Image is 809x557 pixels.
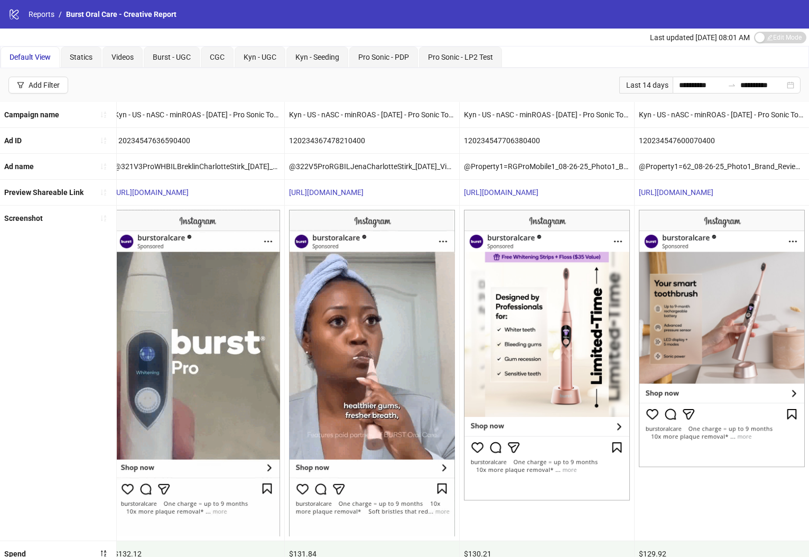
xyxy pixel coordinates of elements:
div: 120234367478210400 [285,128,459,153]
div: @322V5ProRGBILJenaCharlotteStirk_[DATE]_Video1_Brand_Testimonial_ProSonicToothBrush_BurstOralCare... [285,154,459,179]
div: Kyn - US - nASC - minROAS - [DATE] - Pro Sonic Toothbrush - PDP [285,102,459,127]
a: [URL][DOMAIN_NAME] [114,188,189,197]
img: Screenshot 120234367478210400 [289,210,455,536]
div: Kyn - US - nASC - minROAS - [DATE] - Pro Sonic Toothbrush - PDP [635,102,809,127]
div: Kyn - US - nASC - minROAS - [DATE] - Pro Sonic Toothbrush - LP2 [460,102,634,127]
b: Campaign name [4,110,59,119]
img: Screenshot 120234547636590400 [114,210,280,536]
div: 120234547600070400 [635,128,809,153]
span: to [728,81,736,89]
div: @321V3ProWHBILBreklinCharlotteStirk_[DATE]_Video1_Brand_Testimonial_ProSonicToothBrush_BurstOralC... [110,154,284,179]
div: @Property1=RGProMobile1_08-26-25_Photo1_Brand_Review_ProSonicToothbrush_BurstOralCare_ [460,154,634,179]
span: sort-ascending [100,111,107,118]
b: Ad name [4,162,34,171]
span: sort-ascending [100,163,107,170]
span: sort-ascending [100,137,107,144]
span: sort-ascending [100,215,107,222]
span: Statics [70,53,92,61]
button: Add Filter [8,77,68,94]
a: Reports [26,8,57,20]
span: sort-descending [100,550,107,557]
span: Burst Oral Care - Creative Report [66,10,176,18]
b: Screenshot [4,214,43,222]
li: / [59,8,62,20]
div: Kyn - US - nASC - minROAS - [DATE] - Pro Sonic Toothbrush - PDP [110,102,284,127]
div: Add Filter [29,81,60,89]
a: [URL][DOMAIN_NAME] [289,188,364,197]
span: Default View [10,53,51,61]
span: Videos [111,53,134,61]
div: 120234547706380400 [460,128,634,153]
a: [URL][DOMAIN_NAME] [639,188,713,197]
span: Burst - UGC [153,53,191,61]
span: CGC [210,53,225,61]
a: [URL][DOMAIN_NAME] [464,188,538,197]
span: filter [17,81,24,89]
span: Pro Sonic - LP2 Test [428,53,493,61]
span: Kyn - Seeding [295,53,339,61]
div: @Property1=62_08-26-25_Photo1_Brand_Review_ProSonicToothbrush_BurstOralCare_ [635,154,809,179]
img: Screenshot 120234547706380400 [464,210,630,500]
b: Ad ID [4,136,22,145]
div: 120234547636590400 [110,128,284,153]
img: Screenshot 120234547600070400 [639,210,805,467]
span: swap-right [728,81,736,89]
b: Preview Shareable Link [4,188,83,197]
span: Kyn - UGC [244,53,276,61]
span: Pro Sonic - PDP [358,53,409,61]
span: sort-ascending [100,189,107,196]
span: Last updated [DATE] 08:01 AM [650,33,750,42]
div: Last 14 days [619,77,673,94]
